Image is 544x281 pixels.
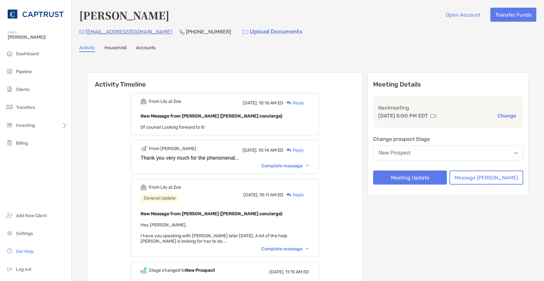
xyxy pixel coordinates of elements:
img: communication type [431,113,436,118]
span: Investing [16,123,35,128]
span: [DATE], [243,100,258,106]
div: Stage changed to [149,268,215,273]
img: add_new_client icon [6,211,13,219]
a: Household [104,45,126,52]
img: Reply icon [287,101,291,105]
div: Complete message [261,163,309,169]
span: [DATE], [242,148,257,153]
b: New Message from [PERSON_NAME] ([PERSON_NAME] concierge) [141,211,282,216]
span: Add New Client [16,213,47,218]
div: From Lily at Zoe [149,185,181,190]
span: [DATE], [243,192,258,198]
img: button icon [243,30,248,34]
img: Event icon [141,184,147,190]
span: Billing [16,140,28,146]
img: dashboard icon [6,49,13,57]
img: clients icon [6,85,13,93]
img: investing icon [6,121,13,129]
img: Reply icon [287,148,291,152]
img: pipeline icon [6,67,13,75]
img: Event icon [141,146,147,152]
div: General Update [141,194,179,202]
img: Reply icon [287,193,291,197]
a: Upload Documents [239,25,307,39]
span: [DATE], [269,269,284,275]
span: Pipeline [16,69,32,74]
span: 10:14 AM ED [258,148,283,153]
div: New Prospect [379,150,410,156]
div: Reply [283,147,304,154]
span: Settings [16,231,33,236]
button: Meeting Update [373,171,447,185]
p: Change prospect Stage [373,135,523,143]
div: From Lily at Zoe [149,99,181,104]
img: Chevron icon [306,248,309,250]
img: settings icon [6,229,13,237]
span: 11:15 AM ED [285,269,309,275]
img: transfers icon [6,103,13,111]
div: Thank you very much for the phenomenal... [141,155,309,161]
div: Reply [283,192,304,198]
button: Change [495,112,518,119]
b: New Prospect [185,268,215,273]
button: Open Account [441,8,485,22]
img: Phone Icon [180,29,185,34]
button: Message [PERSON_NAME] [449,171,523,185]
span: Clients [16,87,30,92]
span: Transfers [16,105,35,110]
span: 10:16 AM ED [259,100,283,106]
p: Meeting Details [373,80,523,88]
span: Of course! Looking forward to it! [141,125,204,130]
img: Event icon [141,267,147,273]
p: Next meeting [378,104,518,112]
a: Accounts [136,45,156,52]
span: Hey [PERSON_NAME], I have you speaking with [PERSON_NAME] later [DATE]. A lot of the help [PERSON... [141,222,287,244]
img: Email Icon [79,30,84,34]
span: Get Help [16,249,34,254]
span: Dashboard [16,51,39,57]
img: Open dropdown arrow [514,152,518,154]
img: Chevron icon [306,165,309,167]
b: New Message from [PERSON_NAME] ([PERSON_NAME] concierge) [141,113,282,119]
img: logout icon [6,265,13,273]
a: Activity [79,45,95,52]
div: Reply [283,100,304,106]
h6: Activity Timeline [87,73,362,88]
p: [DATE] 5:00 PM EDT [378,112,428,120]
div: From [PERSON_NAME] [149,146,196,151]
div: Complete message [261,246,309,252]
button: New Prospect [373,146,523,160]
span: Log out [16,267,31,272]
img: billing icon [6,139,13,147]
h4: [PERSON_NAME] [79,8,169,22]
button: Transfer Funds [490,8,536,22]
p: [PHONE_NUMBER] [186,28,231,36]
img: Event icon [141,98,147,104]
img: get-help icon [6,247,13,255]
span: [PERSON_NAME]! [8,34,67,40]
p: [EMAIL_ADDRESS][DOMAIN_NAME] [86,28,172,36]
img: CAPTRUST Logo [8,3,64,26]
span: 10:11 AM ED [259,192,283,198]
